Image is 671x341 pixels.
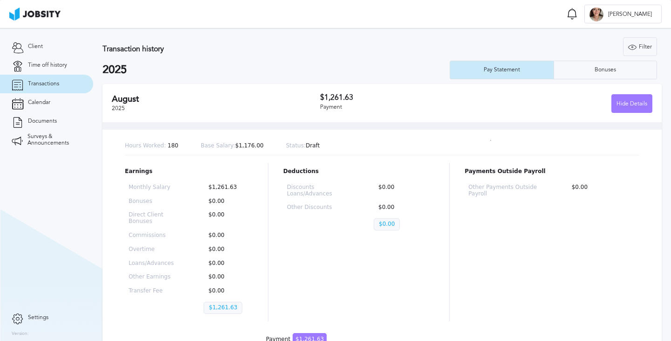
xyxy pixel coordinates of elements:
p: $1,176.00 [201,143,264,149]
p: Discounts Loans/Advances [287,184,344,197]
p: $0.00 [374,204,431,211]
p: $0.00 [204,260,249,267]
span: Status: [286,142,306,149]
span: [PERSON_NAME] [603,11,657,18]
div: Filter [623,38,657,56]
h3: Transaction history [103,45,405,53]
p: Other Earnings [129,274,174,280]
img: ab4bad089aa723f57921c736e9817d99.png [9,7,61,21]
p: Monthly Salary [129,184,174,191]
p: $0.00 [374,184,431,197]
p: Earnings [125,168,253,175]
p: Other Discounts [287,204,344,211]
span: Settings [28,314,48,321]
p: $0.00 [204,212,249,225]
button: A[PERSON_NAME] [584,5,662,23]
button: Pay Statement [450,61,554,79]
span: Hours Worked: [125,142,166,149]
p: Other Payments Outside Payroll [468,184,537,197]
label: Version: [12,331,29,337]
span: Client [28,43,43,50]
p: Bonuses [129,198,174,205]
div: Payment [320,104,486,111]
span: 2025 [112,105,125,111]
p: 180 [125,143,178,149]
p: Payments Outside Payroll [465,168,639,175]
span: Transactions [28,81,59,87]
div: Hide Details [612,95,652,113]
p: $0.00 [204,232,249,239]
p: $0.00 [204,246,249,253]
p: Commissions [129,232,174,239]
p: Transfer Fee [129,288,174,294]
p: $1,261.63 [204,184,249,191]
p: $0.00 [204,198,249,205]
p: $0.00 [204,274,249,280]
p: $1,261.63 [204,302,242,314]
p: Deductions [283,168,435,175]
h2: August [112,94,320,104]
p: $0.00 [567,184,636,197]
button: Filter [623,37,657,56]
p: Loans/Advances [129,260,174,267]
p: Draft [286,143,320,149]
div: Pay Statement [479,67,525,73]
span: Calendar [28,99,50,106]
div: A [589,7,603,21]
span: Documents [28,118,57,125]
button: Bonuses [554,61,657,79]
button: Hide Details [611,94,652,113]
p: Direct Client Bonuses [129,212,174,225]
span: Surveys & Announcements [27,133,82,146]
p: Overtime [129,246,174,253]
span: Time off history [28,62,67,69]
p: $0.00 [204,288,249,294]
p: $0.00 [374,218,400,230]
div: Bonuses [590,67,621,73]
h2: 2025 [103,63,450,77]
span: Base Salary: [201,142,235,149]
h3: $1,261.63 [320,93,486,102]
